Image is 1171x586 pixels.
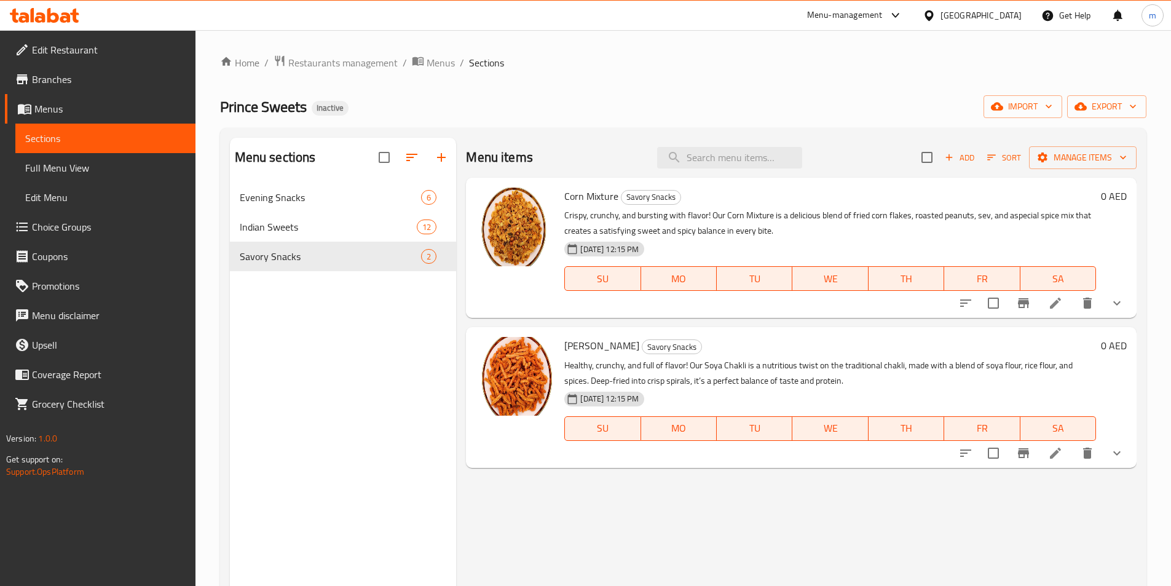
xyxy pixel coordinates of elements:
button: MO [641,266,717,291]
a: Coverage Report [5,360,195,389]
span: Select to update [980,290,1006,316]
span: Add [943,151,976,165]
button: SA [1020,266,1096,291]
button: TH [869,416,944,441]
button: sort-choices [951,438,980,468]
button: Sort [984,148,1024,167]
input: search [657,147,802,168]
button: Manage items [1029,146,1137,169]
a: Edit Menu [15,183,195,212]
span: 2 [422,251,436,263]
span: 1.0.0 [38,430,57,446]
span: Select to update [980,440,1006,466]
span: Add item [940,148,979,167]
button: delete [1073,288,1102,318]
button: SU [564,416,641,441]
a: Branches [5,65,195,94]
svg: Show Choices [1110,296,1124,311]
h2: Menu sections [235,148,316,167]
button: SA [1020,416,1096,441]
a: Menus [5,94,195,124]
button: SU [564,266,641,291]
span: Coupons [32,249,186,264]
span: FR [949,270,1015,288]
span: Menus [34,101,186,116]
li: / [403,55,407,70]
span: Sections [469,55,504,70]
span: [DATE] 12:15 PM [575,244,644,255]
a: Sections [15,124,195,153]
span: Prince Sweets [220,93,307,121]
span: Sort [987,151,1021,165]
button: Branch-specific-item [1009,438,1038,468]
div: Inactive [312,101,349,116]
span: Promotions [32,279,186,293]
button: WE [792,266,868,291]
span: Choice Groups [32,220,186,234]
span: Select section [914,145,940,170]
span: Savory Snacks [642,340,701,354]
span: FR [949,419,1015,437]
a: Edit menu item [1048,446,1063,461]
a: Home [220,55,259,70]
span: TU [722,419,787,437]
button: show more [1102,438,1132,468]
a: Edit menu item [1048,296,1063,311]
span: Coverage Report [32,367,186,382]
button: MO [641,416,717,441]
span: Get support on: [6,451,63,467]
div: Evening Snacks [240,190,422,205]
button: import [984,95,1062,118]
span: TU [722,270,787,288]
div: Evening Snacks6 [230,183,457,212]
span: Grocery Checklist [32,397,186,411]
span: Upsell [32,338,186,352]
span: Sort items [979,148,1029,167]
span: TH [873,419,939,437]
button: TU [717,416,792,441]
button: sort-choices [951,288,980,318]
button: export [1067,95,1146,118]
span: Sections [25,131,186,146]
span: SU [570,419,636,437]
span: Restaurants management [288,55,398,70]
a: Promotions [5,271,195,301]
p: Crispy, crunchy, and bursting with flavor! Our Corn Mixture is a delicious blend of fried corn fl... [564,208,1096,239]
a: Support.OpsPlatform [6,464,84,480]
p: Healthy, crunchy, and full of flavor! Our Soya Chakli is a nutritious twist on the traditional ch... [564,358,1096,389]
a: Choice Groups [5,212,195,242]
button: Branch-specific-item [1009,288,1038,318]
span: SA [1025,270,1091,288]
a: Menus [412,55,455,71]
nav: breadcrumb [220,55,1146,71]
span: WE [797,270,863,288]
svg: Show Choices [1110,446,1124,461]
li: / [460,55,464,70]
a: Upsell [5,330,195,360]
img: Corn Mixture [476,188,554,266]
div: [GEOGRAPHIC_DATA] [940,9,1022,22]
span: Manage items [1039,150,1127,165]
h2: Menu items [466,148,533,167]
span: Corn Mixture [564,187,618,205]
li: / [264,55,269,70]
span: [PERSON_NAME] [564,336,639,355]
button: Add [940,148,979,167]
span: Menu disclaimer [32,308,186,323]
button: TH [869,266,944,291]
button: show more [1102,288,1132,318]
a: Grocery Checklist [5,389,195,419]
div: Savory Snacks2 [230,242,457,271]
span: MO [646,270,712,288]
span: Indian Sweets [240,220,417,234]
span: Branches [32,72,186,87]
h6: 0 AED [1101,188,1127,205]
span: Savory Snacks [621,190,680,204]
span: WE [797,419,863,437]
button: WE [792,416,868,441]
span: Edit Menu [25,190,186,205]
a: Edit Restaurant [5,35,195,65]
button: FR [944,416,1020,441]
div: items [421,249,436,264]
span: SA [1025,419,1091,437]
